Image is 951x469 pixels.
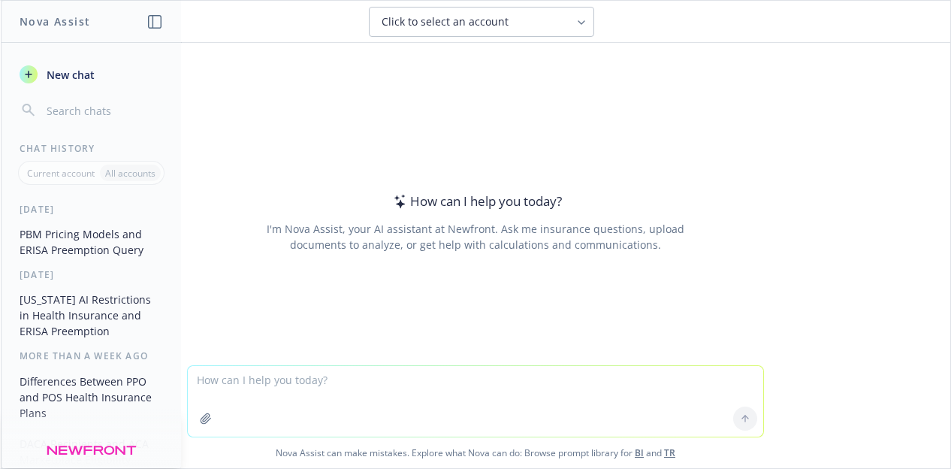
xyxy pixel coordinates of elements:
[2,349,181,362] div: More than a week ago
[382,14,509,29] span: Click to select an account
[44,100,163,121] input: Search chats
[44,67,95,83] span: New chat
[664,446,675,459] a: TR
[369,7,594,37] button: Click to select an account
[14,287,169,343] button: [US_STATE] AI Restrictions in Health Insurance and ERISA Preemption
[20,14,90,29] h1: Nova Assist
[389,192,562,211] div: How can I help you today?
[7,437,944,468] span: Nova Assist can make mistakes. Explore what Nova can do: Browse prompt library for and
[14,61,169,88] button: New chat
[105,167,155,180] p: All accounts
[14,369,169,425] button: Differences Between PPO and POS Health Insurance Plans
[2,268,181,281] div: [DATE]
[14,222,169,262] button: PBM Pricing Models and ERISA Preemption Query
[27,167,95,180] p: Current account
[635,446,644,459] a: BI
[2,142,181,155] div: Chat History
[2,203,181,216] div: [DATE]
[264,221,687,253] div: I'm Nova Assist, your AI assistant at Newfront. Ask me insurance questions, upload documents to a...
